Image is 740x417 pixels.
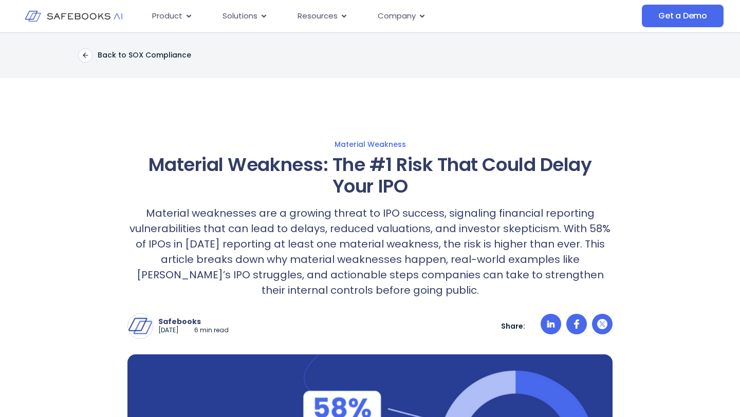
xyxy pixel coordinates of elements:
[27,140,713,149] a: Material Weakness
[127,154,613,197] h1: Material Weakness: The #1 Risk That Could Delay Your IPO
[78,48,191,63] a: Back to SOX Compliance
[158,317,229,326] p: Safebooks
[658,11,707,21] span: Get a Demo
[144,6,563,26] div: Menu Toggle
[501,321,525,331] p: Share:
[128,314,153,338] img: Safebooks
[194,326,229,335] p: 6 min read
[144,6,563,26] nav: Menu
[223,10,257,22] span: Solutions
[642,5,724,27] a: Get a Demo
[127,205,613,298] p: Material weaknesses are a growing threat to IPO success, signaling financial reporting vulnerabil...
[298,10,338,22] span: Resources
[378,10,416,22] span: Company
[158,326,179,335] p: [DATE]
[98,50,191,60] p: Back to SOX Compliance
[152,10,182,22] span: Product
